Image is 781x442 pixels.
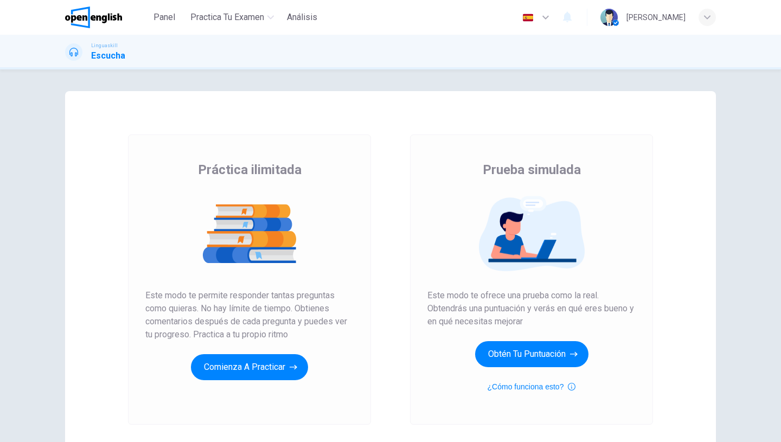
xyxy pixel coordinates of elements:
div: [PERSON_NAME] [626,11,686,24]
button: Practica tu examen [186,8,278,27]
img: OpenEnglish logo [65,7,122,28]
span: Este modo te ofrece una prueba como la real. Obtendrás una puntuación y verás en qué eres bueno y... [427,289,636,328]
a: OpenEnglish logo [65,7,147,28]
button: Comienza a practicar [191,354,308,380]
button: Panel [147,8,182,27]
button: ¿Cómo funciona esto? [488,380,576,393]
span: Práctica ilimitada [198,161,302,178]
span: Linguaskill [91,42,118,49]
button: Obtén tu puntuación [475,341,588,367]
img: Profile picture [600,9,618,26]
span: Este modo te permite responder tantas preguntas como quieras. No hay límite de tiempo. Obtienes c... [145,289,354,341]
span: Análisis [287,11,317,24]
h1: Escucha [91,49,125,62]
img: es [521,14,535,22]
span: Prueba simulada [483,161,581,178]
span: Practica tu examen [190,11,264,24]
button: Análisis [283,8,322,27]
span: Panel [153,11,175,24]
